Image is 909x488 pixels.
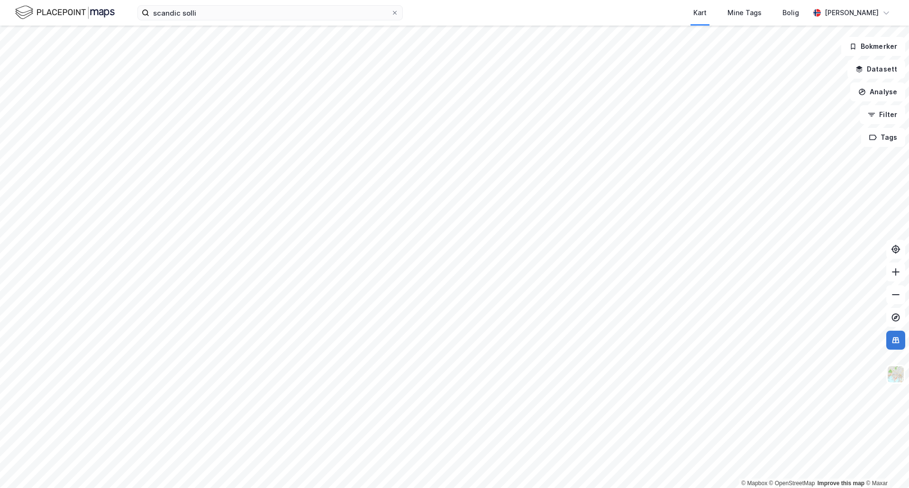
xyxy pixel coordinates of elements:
[841,37,905,56] button: Bokmerker
[693,7,707,18] div: Kart
[149,6,391,20] input: Søk på adresse, matrikkel, gårdeiere, leietakere eller personer
[769,480,815,487] a: OpenStreetMap
[818,480,864,487] a: Improve this map
[782,7,799,18] div: Bolig
[861,128,905,147] button: Tags
[741,480,767,487] a: Mapbox
[887,365,905,383] img: Z
[862,443,909,488] iframe: Chat Widget
[860,105,905,124] button: Filter
[15,4,115,21] img: logo.f888ab2527a4732fd821a326f86c7f29.svg
[862,443,909,488] div: Kontrollprogram for chat
[847,60,905,79] button: Datasett
[727,7,762,18] div: Mine Tags
[850,82,905,101] button: Analyse
[825,7,879,18] div: [PERSON_NAME]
